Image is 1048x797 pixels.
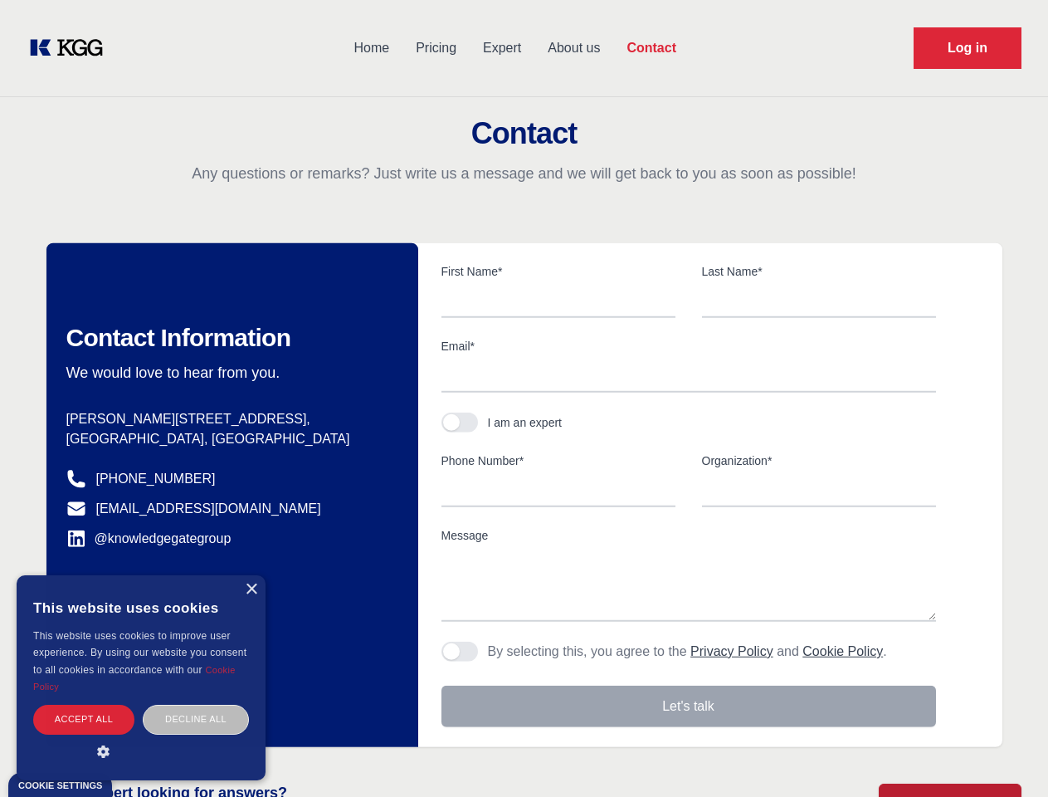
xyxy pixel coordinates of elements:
[470,27,534,70] a: Expert
[488,642,887,662] p: By selecting this, you agree to the and .
[441,527,936,544] label: Message
[534,27,613,70] a: About us
[702,452,936,469] label: Organization*
[441,686,936,727] button: Let's talk
[690,644,773,658] a: Privacy Policy
[33,630,246,676] span: This website uses cookies to improve user experience. By using our website you consent to all coo...
[66,409,392,429] p: [PERSON_NAME][STREET_ADDRESS],
[20,164,1028,183] p: Any questions or remarks? Just write us a message and we will get back to you as soon as possible!
[66,363,392,383] p: We would love to hear from you.
[613,27,690,70] a: Contact
[33,705,134,734] div: Accept all
[27,35,116,61] a: KOL Knowledge Platform: Talk to Key External Experts (KEE)
[441,452,675,469] label: Phone Number*
[340,27,402,70] a: Home
[66,529,232,549] a: @knowledgegategroup
[96,469,216,489] a: [PHONE_NUMBER]
[441,263,675,280] label: First Name*
[143,705,249,734] div: Decline all
[20,117,1028,150] h2: Contact
[402,27,470,70] a: Pricing
[488,414,563,431] div: I am an expert
[914,27,1021,69] a: Request Demo
[802,644,883,658] a: Cookie Policy
[96,499,321,519] a: [EMAIL_ADDRESS][DOMAIN_NAME]
[66,323,392,353] h2: Contact Information
[441,338,936,354] label: Email*
[33,588,249,628] div: This website uses cookies
[18,781,102,790] div: Cookie settings
[245,584,257,596] div: Close
[33,665,236,692] a: Cookie Policy
[965,717,1048,797] iframe: Chat Widget
[702,263,936,280] label: Last Name*
[66,429,392,449] p: [GEOGRAPHIC_DATA], [GEOGRAPHIC_DATA]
